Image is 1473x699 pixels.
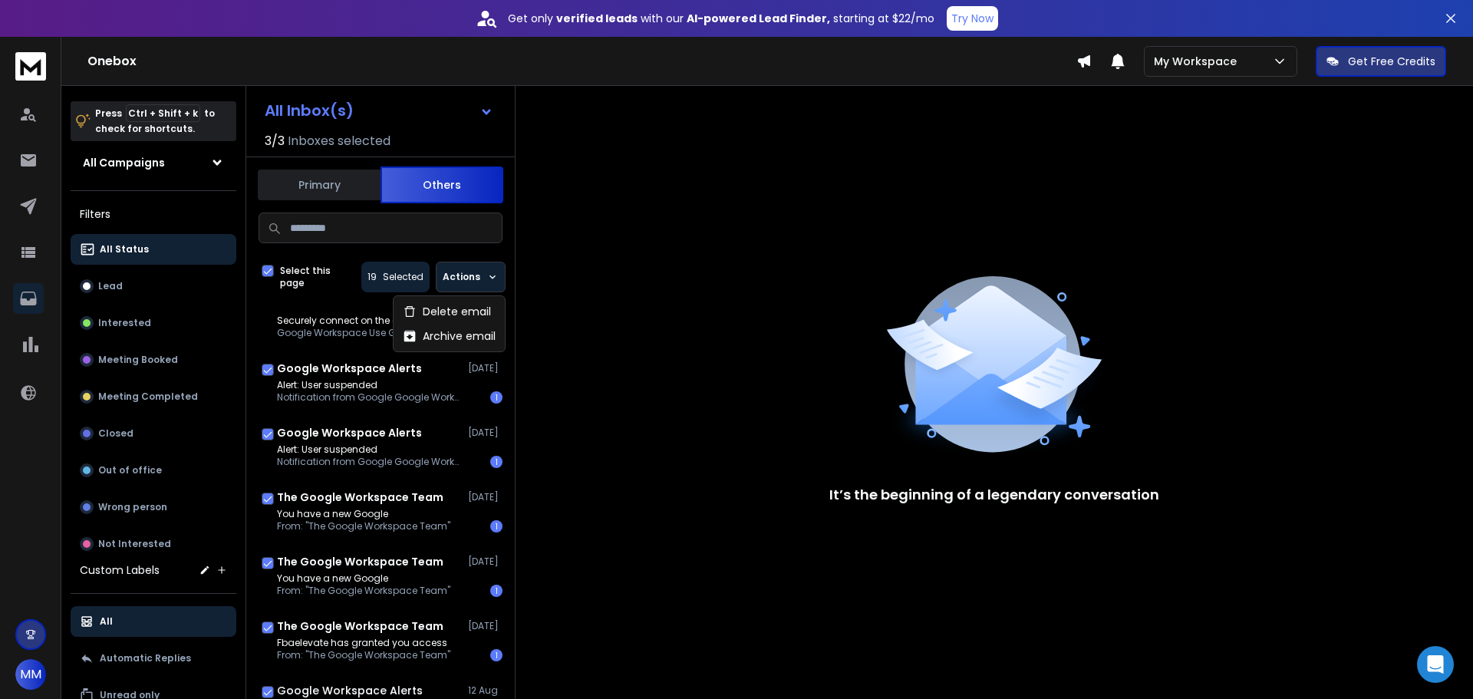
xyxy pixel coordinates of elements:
div: 1 [490,456,503,468]
h3: Inboxes selected [288,132,390,150]
p: Lead [98,280,123,292]
p: From: "The Google Workspace Team" [277,585,450,597]
p: [DATE] [468,556,503,568]
div: Delete email [403,304,491,319]
h1: All Campaigns [83,155,165,170]
div: Open Intercom Messenger [1417,646,1454,683]
p: Securely connect on the go [277,315,461,327]
p: It’s the beginning of a legendary conversation [829,484,1159,506]
span: Ctrl + Shift + k [126,104,200,122]
p: You have a new Google [277,572,450,585]
h1: Google Workspace Alerts [277,683,423,698]
img: logo [15,52,46,81]
p: Wrong person [98,501,167,513]
p: Fbaelevate has granted you access [277,637,450,649]
p: Try Now [951,11,994,26]
p: Out of office [98,464,162,476]
p: [DATE] [468,491,503,503]
label: Select this page [280,265,346,289]
h1: The Google Workspace Team [277,490,443,505]
p: Get Free Credits [1348,54,1435,69]
p: Google Workspace Use Google Workspace [277,327,461,339]
p: Alert: User suspended [277,443,461,456]
p: Automatic Replies [100,652,191,664]
span: 3 / 3 [265,132,285,150]
div: Archive email [403,328,496,344]
strong: verified leads [556,11,638,26]
p: Interested [98,317,151,329]
p: Meeting Completed [98,391,198,403]
p: Press to check for shortcuts. [95,106,215,137]
p: Actions [443,271,480,283]
p: Alert: User suspended [277,379,461,391]
p: [DATE] [468,620,503,632]
p: From: "The Google Workspace Team" [277,649,450,661]
button: Primary [258,168,381,202]
button: Others [381,167,503,203]
p: 12 Aug [468,684,503,697]
div: 1 [490,391,503,404]
p: Meeting Booked [98,354,178,366]
p: Notification from Google Google Workspace [277,391,461,404]
span: 19 [367,271,377,283]
p: Closed [98,427,133,440]
p: Selected [383,271,423,283]
p: Not Interested [98,538,171,550]
div: 1 [490,520,503,532]
p: My Workspace [1154,54,1243,69]
h1: Onebox [87,52,1076,71]
span: MM [15,659,46,690]
div: 1 [490,585,503,597]
h1: The Google Workspace Team [277,554,443,569]
strong: AI-powered Lead Finder, [687,11,830,26]
p: [DATE] [468,427,503,439]
h1: Google Workspace Alerts [277,425,422,440]
p: From: "The Google Workspace Team" [277,520,450,532]
h1: All Inbox(s) [265,103,354,118]
h1: The Google Workspace Team [277,618,443,634]
h3: Filters [71,203,236,225]
p: All Status [100,243,149,256]
p: Get only with our starting at $22/mo [508,11,934,26]
p: [DATE] [468,362,503,374]
h1: Google Workspace Alerts [277,361,422,376]
div: 1 [490,649,503,661]
p: All [100,615,113,628]
p: Notification from Google Google Workspace [277,456,461,468]
p: You have a new Google [277,508,450,520]
h3: Custom Labels [80,562,160,578]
